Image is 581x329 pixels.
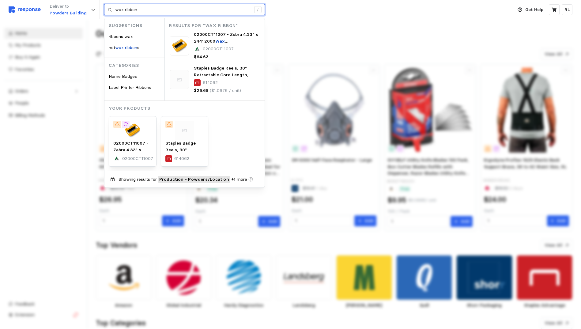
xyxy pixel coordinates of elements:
span: Label Printer Ribbons [109,85,151,90]
button: Get Help [514,4,547,16]
span: s [137,45,139,50]
p: Categories [109,62,164,69]
p: Get Help [525,6,543,13]
span: + 1 more [232,176,247,183]
p: $64.63 [194,54,209,60]
p: Deliver to [50,3,87,10]
input: Search for a product name or SKU [115,4,251,15]
img: svg%3e [9,6,41,13]
div: / [254,6,262,13]
p: Results for "wax ribbon" [169,22,265,29]
span: Name Badges [109,74,137,79]
p: 614062 [203,79,218,86]
img: svg%3e [165,121,204,140]
p: RL [564,6,570,13]
button: RL [562,4,572,15]
p: Your Products [109,105,265,112]
p: $26.69 [194,87,209,94]
mark: wax ribbon [115,45,137,50]
img: 02000ct11007__57306.1739247616.jpg [113,121,152,140]
span: hot [109,45,115,50]
span: Staples Badge Reels, 30" Retractable Cord Length, Vinyl/Metal, Black, 25/Pack (18913/3748022) [194,65,253,91]
span: Production - Powders / Location [159,176,229,183]
span: Staples Badge Reels, 30" Retractable Cord Length, Vinyl/Metal, Black, 25/Pack (18913/3748022) [165,140,202,186]
p: 02000CT11007 [122,155,153,162]
p: Powders Building [50,10,87,17]
p: 614062 [174,155,189,162]
img: svg%3e [170,70,189,89]
span: ribbons wax [109,34,133,39]
span: 02000CT11007 - Zebra 4.33" x 244' 2000 [194,32,258,44]
img: 02000ct11007__57306.1739247616.jpg [170,36,189,55]
span: 02000CT11007 - Zebra 4.33" x 244' 2000 [113,140,148,159]
p: Showing results for [119,176,157,183]
p: ($1.0676 / unit) [210,87,241,94]
p: Suggestions [109,22,164,29]
p: 02000CT11007 [203,46,234,52]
